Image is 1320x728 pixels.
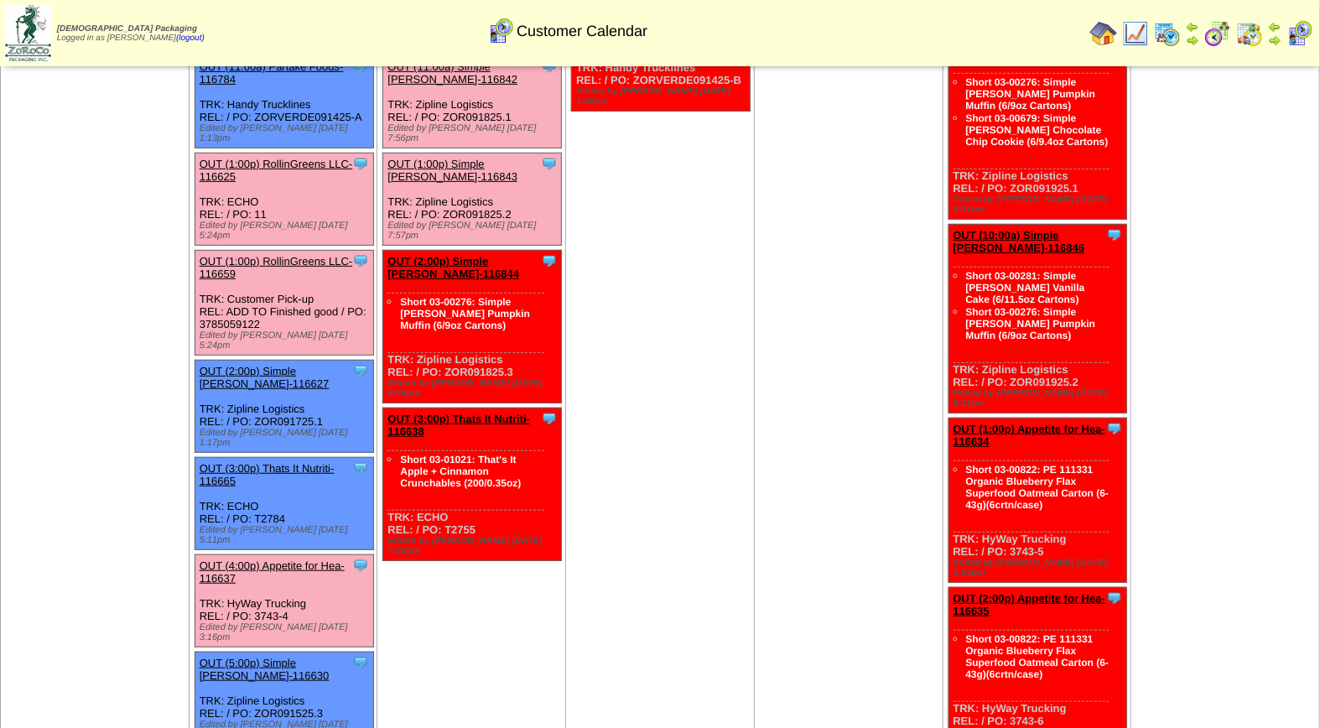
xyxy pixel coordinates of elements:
[176,34,205,43] a: (logout)
[352,252,369,269] img: Tooltip
[195,458,373,550] div: TRK: ECHO REL: / PO: T2784
[954,229,1085,254] a: OUT (10:00a) Simple [PERSON_NAME]-116846
[966,464,1110,511] a: Short 03-00822: PE 111331 Organic Blueberry Flax Superfood Oatmeal Carton (6-43g)(6crtn/case)
[948,419,1127,583] div: TRK: HyWay Trucking REL: / PO: 3743-5
[195,56,373,148] div: TRK: Handy Trucklines REL: / PO: ZORVERDE091425-A
[487,18,514,44] img: calendarcustomer.gif
[200,622,373,642] div: Edited by [PERSON_NAME] [DATE] 3:16pm
[387,221,561,241] div: Edited by [PERSON_NAME] [DATE] 7:57pm
[383,56,562,148] div: TRK: Zipline Logistics REL: / PO: ZOR091825.1
[200,365,330,390] a: OUT (2:00p) Simple [PERSON_NAME]-116627
[966,270,1085,305] a: Short 03-00281: Simple [PERSON_NAME] Vanilla Cake (6/11.5oz Cartons)
[195,251,373,356] div: TRK: Customer Pick-up REL: ADD TO Finished good / PO: 3785059122
[541,252,558,269] img: Tooltip
[400,454,521,489] a: Short 03-01021: That's It Apple + Cinnamon Crunchables (200/0.35oz)
[541,155,558,172] img: Tooltip
[195,153,373,246] div: TRK: ECHO REL: / PO: 11
[387,378,561,398] div: Edited by [PERSON_NAME] [DATE] 5:30pm
[5,5,51,61] img: zoroco-logo-small.webp
[387,255,519,280] a: OUT (2:00p) Simple [PERSON_NAME]-116844
[966,76,1096,112] a: Short 03-00276: Simple [PERSON_NAME] Pumpkin Muffin (6/9oz Cartons)
[1090,20,1117,47] img: home.gif
[352,654,369,671] img: Tooltip
[1186,20,1199,34] img: arrowleft.gif
[195,555,373,647] div: TRK: HyWay Trucking REL: / PO: 3743-4
[1204,20,1231,47] img: calendarblend.gif
[517,23,647,40] span: Customer Calendar
[1106,226,1123,243] img: Tooltip
[387,413,530,438] a: OUT (3:00p) Thats It Nutriti-116638
[1106,420,1123,437] img: Tooltip
[1286,20,1313,47] img: calendarcustomer.gif
[383,153,562,246] div: TRK: Zipline Logistics REL: / PO: ZOR091825.2
[576,86,750,107] div: Edited by [PERSON_NAME] [DATE] 1:45pm
[352,362,369,379] img: Tooltip
[352,155,369,172] img: Tooltip
[200,428,373,448] div: Edited by [PERSON_NAME] [DATE] 1:17pm
[195,361,373,453] div: TRK: Zipline Logistics REL: / PO: ZOR091725.1
[200,221,373,241] div: Edited by [PERSON_NAME] [DATE] 5:24pm
[1268,34,1281,47] img: arrowright.gif
[200,158,353,183] a: OUT (1:00p) RollinGreens LLC-116625
[1186,34,1199,47] img: arrowright.gif
[954,388,1127,408] div: Edited by [PERSON_NAME] [DATE] 5:31pm
[200,255,353,280] a: OUT (1:00p) RollinGreens LLC-116659
[954,558,1127,578] div: Edited by [PERSON_NAME] [DATE] 1:55pm
[200,60,344,86] a: OUT (11:00a) Partake Foods-116784
[200,559,345,585] a: OUT (4:00p) Appetite for Hea-116637
[400,296,530,331] a: Short 03-00276: Simple [PERSON_NAME] Pumpkin Muffin (6/9oz Cartons)
[1268,20,1281,34] img: arrowleft.gif
[966,306,1096,341] a: Short 03-00276: Simple [PERSON_NAME] Pumpkin Muffin (6/9oz Cartons)
[948,225,1127,413] div: TRK: Zipline Logistics REL: / PO: ZOR091925.2
[948,31,1127,220] div: TRK: Zipline Logistics REL: / PO: ZOR091925.1
[1122,20,1149,47] img: line_graph.gif
[200,123,373,143] div: Edited by [PERSON_NAME] [DATE] 1:13pm
[387,60,517,86] a: OUT (11:00a) Simple [PERSON_NAME]-116842
[200,657,330,682] a: OUT (5:00p) Simple [PERSON_NAME]-116630
[200,462,335,487] a: OUT (3:00p) Thats It Nutriti-116665
[1106,590,1123,606] img: Tooltip
[387,123,561,143] div: Edited by [PERSON_NAME] [DATE] 7:56pm
[954,592,1106,617] a: OUT (2:00p) Appetite for Hea-116635
[954,423,1106,448] a: OUT (1:00p) Appetite for Hea-116634
[352,557,369,574] img: Tooltip
[200,330,373,351] div: Edited by [PERSON_NAME] [DATE] 5:24pm
[966,633,1110,680] a: Short 03-00822: PE 111331 Organic Blueberry Flax Superfood Oatmeal Carton (6-43g)(6crtn/case)
[57,24,205,43] span: Logged in as [PERSON_NAME]
[57,24,197,34] span: [DEMOGRAPHIC_DATA] Packaging
[352,460,369,476] img: Tooltip
[966,112,1109,148] a: Short 03-00679: Simple [PERSON_NAME] Chocolate Chip Cookie (6/9.4oz Cartons)
[387,158,517,183] a: OUT (1:00p) Simple [PERSON_NAME]-116843
[387,536,561,556] div: Edited by [PERSON_NAME] [DATE] 7:20pm
[541,410,558,427] img: Tooltip
[1236,20,1263,47] img: calendarinout.gif
[954,195,1127,215] div: Edited by [PERSON_NAME] [DATE] 5:31pm
[383,251,562,403] div: TRK: Zipline Logistics REL: / PO: ZOR091825.3
[1154,20,1181,47] img: calendarprod.gif
[383,408,562,561] div: TRK: ECHO REL: / PO: T2755
[200,525,373,545] div: Edited by [PERSON_NAME] [DATE] 5:11pm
